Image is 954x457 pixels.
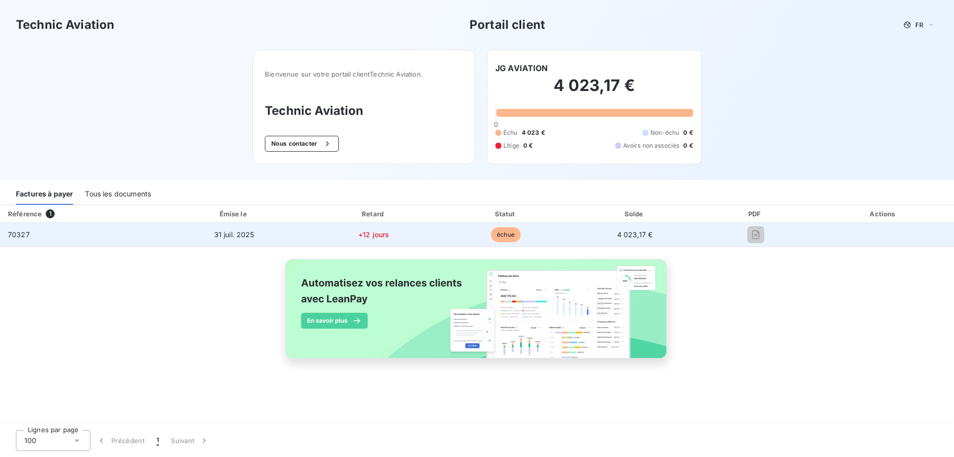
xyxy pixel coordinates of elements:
[523,141,533,150] span: 0 €
[16,184,73,205] div: Factures à payer
[491,227,521,242] span: échue
[8,230,30,239] span: 70327
[90,430,151,451] button: Précédent
[573,209,696,219] div: Solde
[276,253,678,375] img: banner
[683,128,693,137] span: 0 €
[46,209,55,218] span: 1
[522,128,545,137] span: 4 023 €
[358,230,389,239] span: +12 jours
[503,141,519,150] span: Litige
[265,102,463,120] h3: Technic Aviation
[214,230,254,239] span: 31 juil. 2025
[265,136,338,152] button: Nous contacter
[265,70,463,78] span: Bienvenue sur votre portail client Technic Aviation .
[915,21,923,29] span: FR
[8,210,42,218] div: Référence
[16,16,114,34] h3: Technic Aviation
[443,209,569,219] div: Statut
[157,436,159,446] span: 1
[815,209,952,219] div: Actions
[503,128,518,137] span: Échu
[309,209,439,219] div: Retard
[650,128,679,137] span: Non-échu
[623,141,680,150] span: Avoirs non associés
[165,430,215,451] button: Suivant
[24,436,36,446] span: 100
[151,430,165,451] button: 1
[470,16,545,34] h3: Portail client
[163,209,305,219] div: Émise le
[683,141,693,150] span: 0 €
[701,209,811,219] div: PDF
[494,120,498,128] span: 0
[495,76,693,105] h2: 4 023,17 €
[617,230,653,239] span: 4 023,17 €
[85,184,151,205] div: Tous les documents
[495,62,548,74] h6: JG AVIATION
